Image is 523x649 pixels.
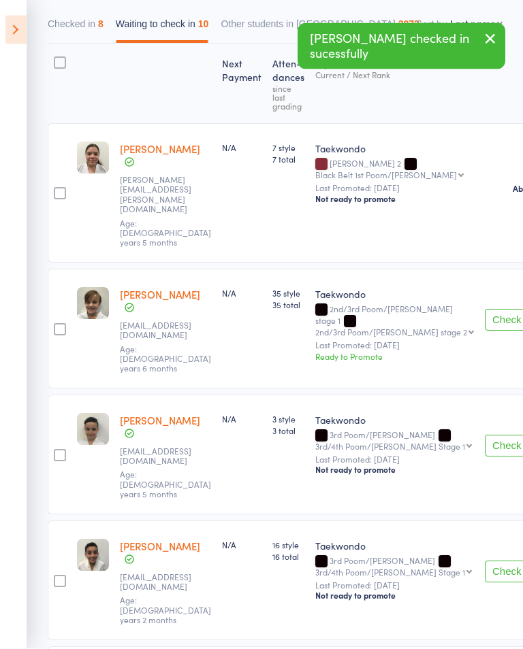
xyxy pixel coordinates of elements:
small: dennisdamjan@bigpond.com [120,321,208,341]
div: [PERSON_NAME] checked in sucessfully [298,23,505,69]
div: 3rd/4th Poom/[PERSON_NAME] Stage 1 [315,442,465,451]
label: Sort by [417,17,447,31]
span: 16 total [272,551,304,563]
div: Next Payment [217,50,267,118]
div: 3rd Poom/[PERSON_NAME] [315,556,474,577]
span: Age: [DEMOGRAPHIC_DATA] years 6 months [120,344,211,375]
div: [PERSON_NAME] 2 [315,159,474,180]
div: Taekwondo [315,414,474,427]
img: image1553068415.png [77,539,109,571]
div: since last grading [272,84,304,111]
a: [PERSON_NAME] [120,288,200,302]
button: Other students in [GEOGRAPHIC_DATA]2073 [221,12,419,44]
span: Age: [DEMOGRAPHIC_DATA] years 2 months [120,595,211,626]
small: redfin60@protonmail.com [120,447,208,467]
div: 2nd/3rd Poom/[PERSON_NAME] stage 2 [315,328,467,337]
div: Black Belt 1st Poom/[PERSON_NAME] [315,171,457,180]
small: Last Promoted: [DATE] [315,455,474,465]
div: Style [310,50,479,118]
div: Ready to Promote [315,351,474,363]
span: 35 total [272,299,304,311]
span: 7 total [272,154,304,165]
img: image1553583167.png [77,288,109,320]
small: Last Promoted: [DATE] [315,184,474,193]
div: N/A [222,539,261,551]
div: Taekwondo [315,539,474,553]
span: 3 style [272,414,304,425]
small: timothy.j.bosworth@gmail.com [120,176,208,215]
div: Last name [450,17,496,31]
div: Atten­dances [267,50,310,118]
div: 10 [198,19,209,30]
span: 7 style [272,142,304,154]
button: Waiting to check in10 [116,12,209,44]
a: [PERSON_NAME] [120,539,200,554]
small: Last Promoted: [DATE] [315,581,474,590]
small: grillinc@bigpond.net.au [120,573,208,593]
div: Taekwondo [315,288,474,301]
span: Age: [DEMOGRAPHIC_DATA] years 5 months [120,218,211,249]
div: 8 [98,19,104,30]
div: Current / Next Rank [315,71,474,80]
div: 2073 [398,19,419,30]
div: Not ready to promote [315,194,474,205]
span: 16 style [272,539,304,551]
small: Last Promoted: [DATE] [315,341,474,350]
div: Not ready to promote [315,465,474,476]
a: [PERSON_NAME] [120,414,200,428]
span: 3 total [272,425,304,437]
a: [PERSON_NAME] [120,142,200,156]
div: N/A [222,288,261,299]
span: 35 style [272,288,304,299]
div: 2nd/3rd Poom/[PERSON_NAME] stage 1 [315,305,474,337]
img: image1554186472.png [77,414,109,446]
button: Checked in8 [48,12,104,44]
div: N/A [222,142,261,154]
div: 3rd Poom/[PERSON_NAME] [315,431,474,451]
div: 3rd/4th Poom/[PERSON_NAME] Stage 1 [315,568,465,577]
div: Taekwondo [315,142,474,156]
span: Age: [DEMOGRAPHIC_DATA] years 5 months [120,469,211,500]
div: Not ready to promote [315,590,474,601]
div: N/A [222,414,261,425]
img: image1649409345.png [77,142,109,174]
